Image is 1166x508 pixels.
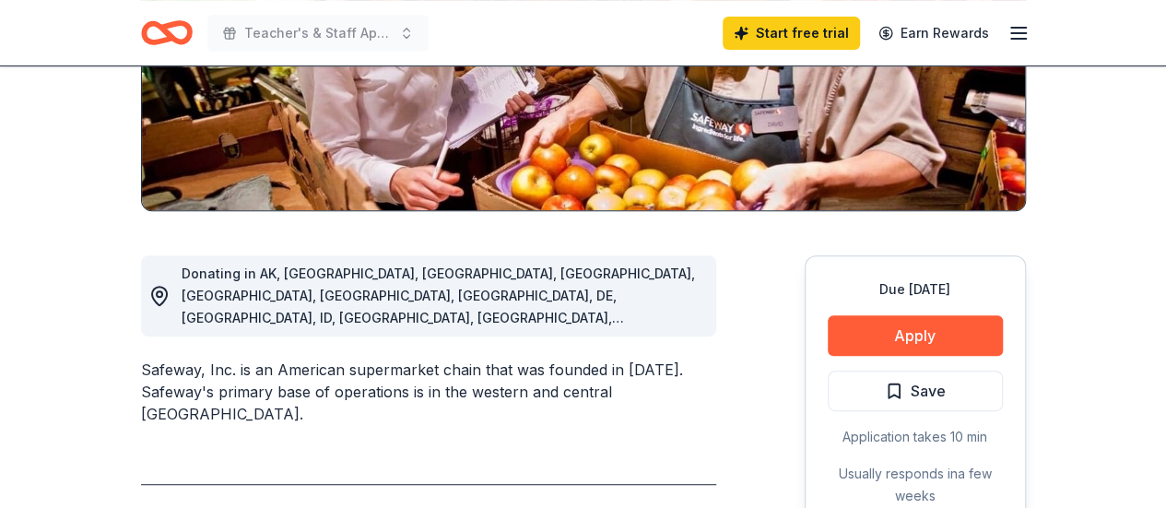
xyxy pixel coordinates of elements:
a: Earn Rewards [867,17,1000,50]
button: Teacher's & Staff Appreciation Week [207,15,429,52]
div: Usually responds in a few weeks [828,463,1003,507]
span: Teacher's & Staff Appreciation Week [244,22,392,44]
button: Save [828,371,1003,411]
div: Due [DATE] [828,278,1003,301]
span: Donating in AK, [GEOGRAPHIC_DATA], [GEOGRAPHIC_DATA], [GEOGRAPHIC_DATA], [GEOGRAPHIC_DATA], [GEOG... [182,266,695,502]
div: Safeway, Inc. is an American supermarket chain that was founded in [DATE]. Safeway's primary base... [141,359,716,425]
a: Start free trial [723,17,860,50]
a: Home [141,11,193,54]
div: Application takes 10 min [828,426,1003,448]
span: Save [911,379,946,403]
button: Apply [828,315,1003,356]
